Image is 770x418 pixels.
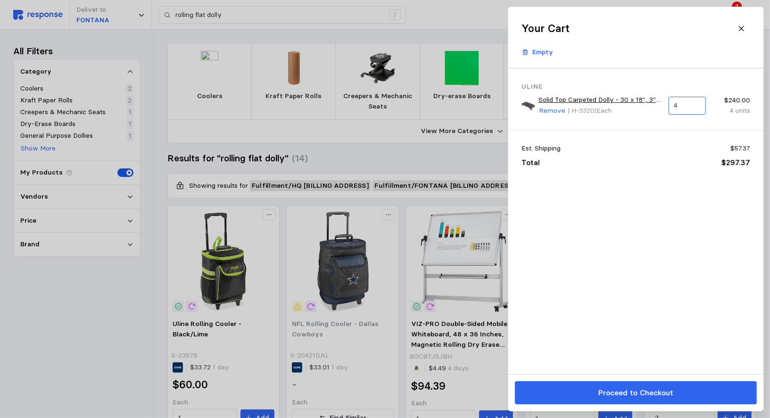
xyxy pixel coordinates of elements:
p: Proceed to Checkout [598,387,673,399]
p: 4 units [712,106,750,116]
span: | H-3320 [567,106,594,115]
p: Remove [539,106,565,116]
a: Solid Top Carpeted Dolly - 30 x 18", 3" Casters [538,95,662,105]
button: Proceed to Checkout [515,381,757,404]
span: | Each [594,106,612,115]
p: $297.37 [721,157,750,168]
p: $240.00 [712,95,750,106]
p: $57.37 [730,143,750,154]
h2: Your Cart [522,21,570,36]
button: Empty [516,43,558,61]
input: Qty [674,97,700,114]
p: Est. Shipping [522,143,561,154]
button: Remove [538,105,566,117]
p: Uline [522,82,750,92]
p: Total [522,157,540,168]
p: Empty [532,47,553,58]
img: H-3320 [522,99,535,113]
